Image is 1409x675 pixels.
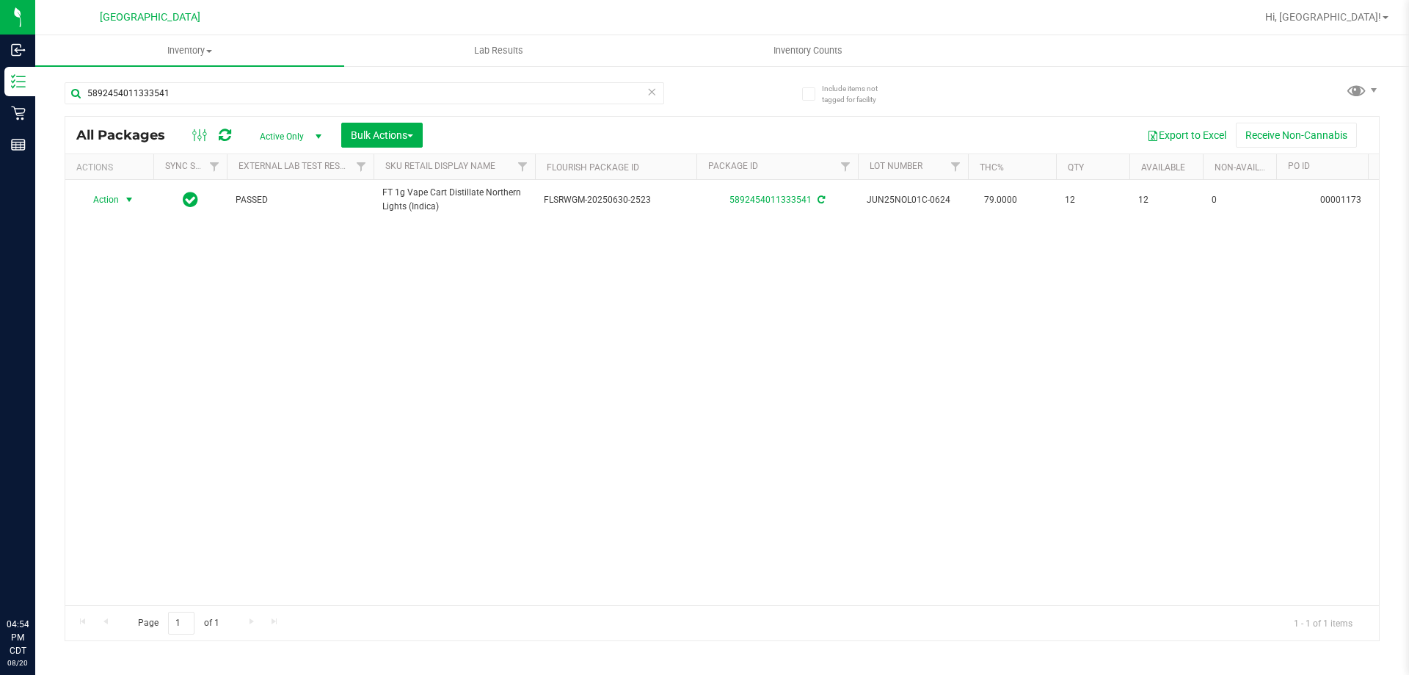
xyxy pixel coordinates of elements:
[35,35,344,66] a: Inventory
[7,618,29,657] p: 04:54 PM CDT
[1282,612,1364,634] span: 1 - 1 of 1 items
[344,35,653,66] a: Lab Results
[544,193,688,207] span: FLSRWGM-20250630-2523
[100,11,200,24] span: [GEOGRAPHIC_DATA]
[385,161,495,171] a: Sku Retail Display Name
[11,106,26,120] inline-svg: Retail
[35,44,344,57] span: Inventory
[944,154,968,179] a: Filter
[165,161,222,171] a: Sync Status
[382,186,526,214] span: FT 1g Vape Cart Distillate Northern Lights (Indica)
[1265,11,1381,23] span: Hi, [GEOGRAPHIC_DATA]!
[1141,162,1185,173] a: Available
[547,162,639,173] a: Flourish Package ID
[125,612,231,635] span: Page of 1
[867,193,959,207] span: JUN25NOL01C-0624
[1215,162,1280,173] a: Non-Available
[1068,162,1084,173] a: Qty
[1065,193,1121,207] span: 12
[15,557,59,602] iframe: Resource center
[1212,193,1267,207] span: 0
[341,123,423,148] button: Bulk Actions
[11,43,26,57] inline-svg: Inbound
[870,161,922,171] a: Lot Number
[168,612,194,635] input: 1
[822,83,895,105] span: Include items not tagged for facility
[351,129,413,141] span: Bulk Actions
[239,161,354,171] a: External Lab Test Result
[76,127,180,143] span: All Packages
[708,161,758,171] a: Package ID
[120,189,139,210] span: select
[236,193,365,207] span: PASSED
[11,137,26,152] inline-svg: Reports
[11,74,26,89] inline-svg: Inventory
[653,35,962,66] a: Inventory Counts
[183,189,198,210] span: In Sync
[980,162,1004,173] a: THC%
[454,44,543,57] span: Lab Results
[1320,195,1361,205] a: 00001173
[7,657,29,668] p: 08/20
[203,154,227,179] a: Filter
[1138,193,1194,207] span: 12
[647,82,657,101] span: Clear
[1288,161,1310,171] a: PO ID
[1137,123,1236,148] button: Export to Excel
[80,189,120,210] span: Action
[754,44,862,57] span: Inventory Counts
[511,154,535,179] a: Filter
[729,195,812,205] a: 5892454011333541
[65,82,664,104] input: Search Package ID, Item Name, SKU, Lot or Part Number...
[834,154,858,179] a: Filter
[815,195,825,205] span: Sync from Compliance System
[977,189,1024,211] span: 79.0000
[1236,123,1357,148] button: Receive Non-Cannabis
[349,154,374,179] a: Filter
[76,162,148,173] div: Actions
